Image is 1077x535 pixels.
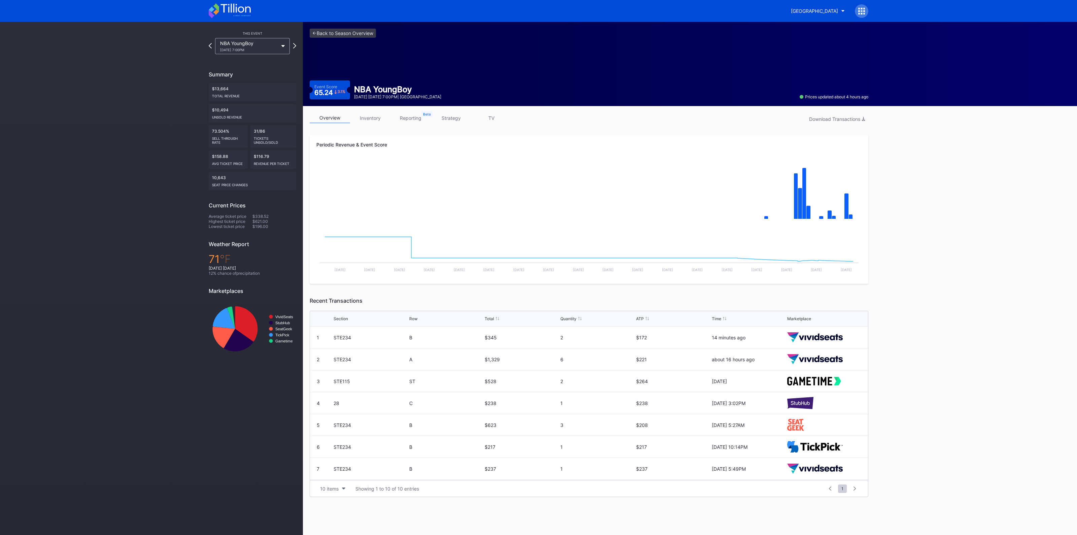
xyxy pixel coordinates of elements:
[320,486,339,492] div: 10 items
[335,268,346,272] text: [DATE]
[334,422,408,428] div: STE234
[712,378,786,384] div: [DATE]
[334,444,408,450] div: STE234
[310,113,350,123] a: overview
[310,29,376,38] a: <-Back to Season Overview
[355,486,419,492] div: Showing 1 to 10 of 10 entries
[250,151,297,169] div: $116.79
[841,268,852,272] text: [DATE]
[254,134,293,144] div: Tickets Unsold/Sold
[809,116,865,122] div: Download Transactions
[560,335,634,340] div: 2
[424,268,435,272] text: [DATE]
[252,219,296,224] div: $621.00
[543,268,554,272] text: [DATE]
[350,113,390,123] a: inventory
[787,419,804,431] img: seatGeek.svg
[338,90,345,94] div: 3.1 %
[209,288,296,294] div: Marketplaces
[220,253,231,266] span: ℉
[409,422,483,428] div: B
[334,316,348,321] div: Section
[431,113,471,123] a: strategy
[485,357,559,362] div: $1,329
[483,268,494,272] text: [DATE]
[334,466,408,472] div: STE234
[722,268,733,272] text: [DATE]
[712,422,786,428] div: [DATE] 5:27AM
[317,378,320,384] div: 3
[409,400,483,406] div: C
[209,271,296,276] div: 12 % chance of precipitation
[209,151,248,169] div: $158.88
[250,125,297,148] div: 31/86
[334,335,408,340] div: STE234
[787,377,841,385] img: gametime.svg
[334,357,408,362] div: STE234
[409,444,483,450] div: B
[485,444,559,450] div: $217
[787,441,843,453] img: TickPick_logo.svg
[317,466,319,472] div: 7
[212,91,293,98] div: Total Revenue
[275,321,290,325] text: StubHub
[316,227,862,277] svg: Chart title
[394,268,405,272] text: [DATE]
[209,214,252,219] div: Average ticket price
[364,268,375,272] text: [DATE]
[560,444,634,450] div: 1
[317,400,320,406] div: 4
[317,422,320,428] div: 5
[209,202,296,209] div: Current Prices
[409,357,483,362] div: A
[485,378,559,384] div: $528
[485,316,494,321] div: Total
[317,444,320,450] div: 6
[787,316,811,321] div: Marketplace
[636,378,710,384] div: $264
[560,316,577,321] div: Quantity
[560,400,634,406] div: 1
[471,113,512,123] a: TV
[275,333,289,337] text: TickPick
[252,214,296,219] div: $338.52
[316,142,862,147] div: Periodic Revenue & Event Score
[636,335,710,340] div: $172
[806,114,868,124] button: Download Transactions
[212,112,293,119] div: Unsold Revenue
[209,241,296,247] div: Weather Report
[662,268,673,272] text: [DATE]
[712,357,786,362] div: about 16 hours ago
[275,339,293,343] text: Gametime
[560,378,634,384] div: 2
[409,378,483,384] div: ST
[787,354,843,365] img: vividSeats.svg
[209,31,296,35] div: This Event
[254,159,293,166] div: Revenue per ticket
[787,397,813,409] img: stubHub.svg
[317,484,349,493] button: 10 items
[209,83,296,101] div: $13,664
[209,299,296,358] svg: Chart title
[212,159,244,166] div: Avg ticket price
[636,422,710,428] div: $208
[316,159,862,227] svg: Chart title
[275,327,292,331] text: SeatGeek
[712,316,721,321] div: Time
[209,71,296,78] div: Summary
[636,444,710,450] div: $217
[602,268,614,272] text: [DATE]
[209,253,296,266] div: 71
[751,268,762,272] text: [DATE]
[334,400,408,406] div: 28
[209,266,296,271] div: [DATE] [DATE]
[390,113,431,123] a: reporting
[781,268,792,272] text: [DATE]
[636,466,710,472] div: $237
[513,268,524,272] text: [DATE]
[209,172,296,190] div: 10,643
[212,134,244,144] div: Sell Through Rate
[317,335,319,340] div: 1
[787,332,843,343] img: vividSeats.svg
[252,224,296,229] div: $196.00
